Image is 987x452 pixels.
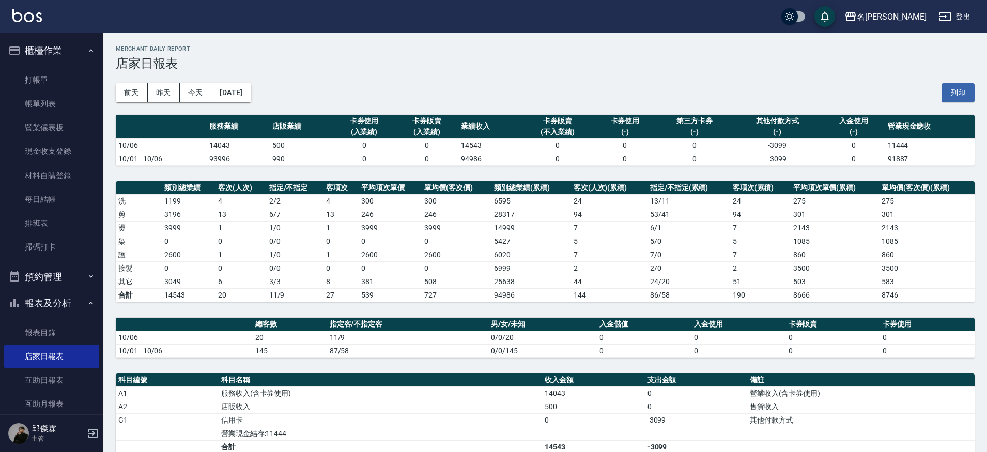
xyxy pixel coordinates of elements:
td: 24 / 20 [647,275,730,288]
td: 0 [880,331,975,344]
td: 2600 [422,248,491,261]
div: 卡券販賣 [398,116,456,127]
a: 帳單列表 [4,92,99,116]
td: 燙 [116,221,162,235]
td: 94 [730,208,791,221]
th: 科目名稱 [219,373,542,387]
td: 1 [215,221,267,235]
td: 301 [791,208,880,221]
div: (-) [735,127,820,137]
button: 名[PERSON_NAME] [840,6,931,27]
a: 掃碼打卡 [4,235,99,259]
td: -3099 [645,413,748,427]
td: 145 [253,344,327,357]
td: 0 [645,400,748,413]
td: 7 [571,248,647,261]
div: (不入業績) [524,127,591,137]
td: 0 [359,235,422,248]
th: 指定/不指定(累積) [647,181,730,195]
td: 0 [597,344,691,357]
td: 4 [215,194,267,208]
td: 503 [791,275,880,288]
td: 1085 [879,235,975,248]
td: 91887 [885,152,975,165]
td: 0 [786,344,881,357]
th: 單均價(客次價)(累積) [879,181,975,195]
td: 6 / 7 [267,208,324,221]
td: 24 [571,194,647,208]
td: 售貨收入 [747,400,975,413]
td: 94986 [491,288,570,302]
td: 94986 [458,152,521,165]
td: 1 [323,221,359,235]
td: 583 [879,275,975,288]
td: 990 [270,152,333,165]
td: 0 [333,152,396,165]
td: 3196 [162,208,215,221]
th: 卡券販賣 [786,318,881,331]
td: 246 [422,208,491,221]
td: 0 [691,331,786,344]
th: 入金使用 [691,318,786,331]
td: 0 / 0 [267,261,324,275]
td: 27 [323,288,359,302]
button: 前天 [116,83,148,102]
td: 0 [656,138,732,152]
td: 0 [822,152,885,165]
div: 卡券使用 [335,116,393,127]
th: 店販業績 [270,115,333,139]
td: 6595 [491,194,570,208]
th: 入金儲值 [597,318,691,331]
td: 0 [521,152,594,165]
th: 類別總業績 [162,181,215,195]
td: 1 [215,248,267,261]
td: G1 [116,413,219,427]
td: 6 / 1 [647,221,730,235]
td: 94 [571,208,647,221]
td: 53 / 41 [647,208,730,221]
td: 0 [162,261,215,275]
td: 10/01 - 10/06 [116,344,253,357]
td: 7 / 0 [647,248,730,261]
a: 營業儀表板 [4,116,99,139]
td: 護 [116,248,162,261]
td: 381 [359,275,422,288]
td: 其它 [116,275,162,288]
td: 0 [594,152,657,165]
td: 13 / 11 [647,194,730,208]
th: 營業現金應收 [885,115,975,139]
td: 14999 [491,221,570,235]
div: (-) [825,127,883,137]
td: 44 [571,275,647,288]
td: 接髮 [116,261,162,275]
td: 24 [730,194,791,208]
td: 0 [422,261,491,275]
td: 1085 [791,235,880,248]
td: 10/06 [116,331,253,344]
td: 0 [521,138,594,152]
a: 打帳單 [4,68,99,92]
td: 14043 [207,138,270,152]
td: 860 [879,248,975,261]
td: 500 [270,138,333,152]
th: 收入金額 [542,373,645,387]
td: A1 [116,386,219,400]
th: 支出金額 [645,373,748,387]
h2: Merchant Daily Report [116,45,975,52]
button: 列印 [942,83,975,102]
td: 275 [791,194,880,208]
th: 客次(人次) [215,181,267,195]
td: 服務收入(含卡券使用) [219,386,542,400]
div: (入業績) [335,127,393,137]
td: 20 [215,288,267,302]
td: 28317 [491,208,570,221]
td: -3099 [733,152,822,165]
h3: 店家日報表 [116,56,975,71]
td: 1 / 0 [267,248,324,261]
th: 客次(人次)(累積) [571,181,647,195]
a: 互助月報表 [4,392,99,416]
td: 0 [822,138,885,152]
td: 染 [116,235,162,248]
td: 300 [359,194,422,208]
td: 1199 [162,194,215,208]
